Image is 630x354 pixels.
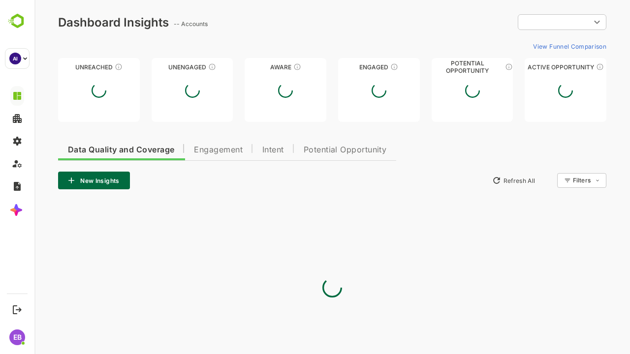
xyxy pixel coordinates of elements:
div: ​ [483,13,572,31]
div: These accounts have just entered the buying cycle and need further nurturing [259,63,267,71]
ag: -- Accounts [139,20,176,28]
div: Unengaged [117,63,199,71]
button: New Insights [24,172,95,189]
span: Engagement [159,146,208,154]
button: Logout [10,303,24,316]
span: Data Quality and Coverage [33,146,140,154]
div: Potential Opportunity [397,63,479,71]
div: These accounts are warm, further nurturing would qualify them to MQAs [356,63,364,71]
div: These accounts are MQAs and can be passed on to Inside Sales [471,63,478,71]
div: These accounts have open opportunities which might be at any of the Sales Stages [562,63,569,71]
button: View Funnel Comparison [495,38,572,54]
img: BambooboxLogoMark.f1c84d78b4c51b1a7b5f700c9845e183.svg [5,12,30,30]
div: EB [9,329,25,345]
span: Potential Opportunity [269,146,352,154]
button: Refresh All [453,173,505,188]
div: These accounts have not shown enough engagement and need nurturing [174,63,182,71]
span: Intent [228,146,250,154]
div: Active Opportunity [490,63,572,71]
div: Filters [537,172,572,189]
div: These accounts have not been engaged with for a defined time period [80,63,88,71]
div: AI [9,53,21,64]
div: Aware [210,63,292,71]
div: Unreached [24,63,105,71]
div: Filters [538,177,556,184]
div: Engaged [304,63,385,71]
div: Dashboard Insights [24,15,134,29]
